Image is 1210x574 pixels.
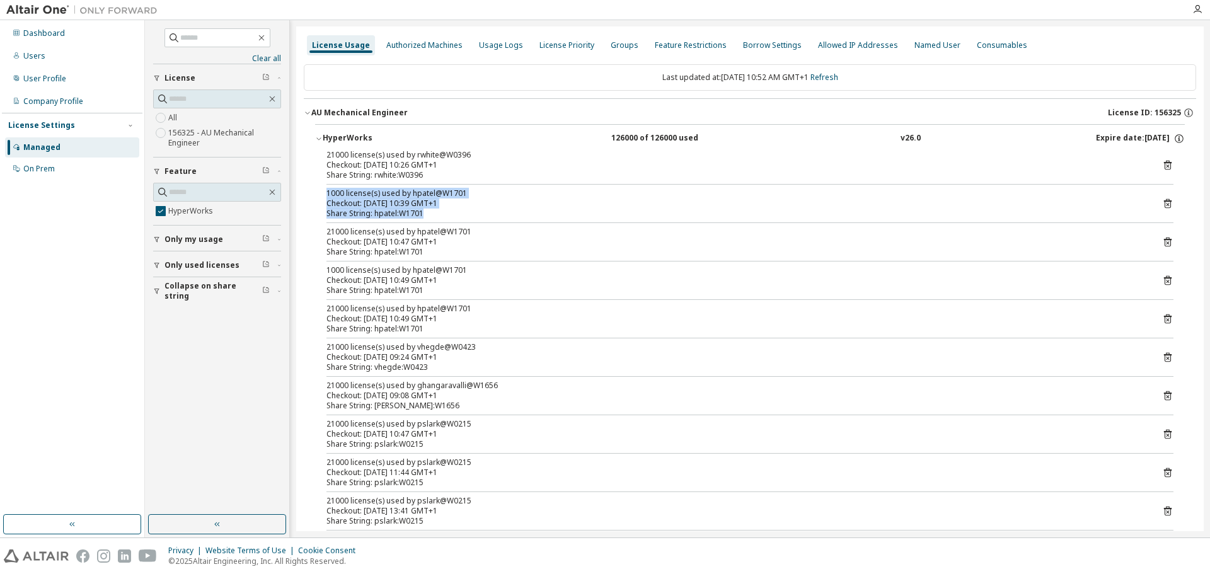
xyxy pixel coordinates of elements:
img: linkedin.svg [118,549,131,563]
span: Only used licenses [164,260,239,270]
button: Collapse on share string [153,277,281,305]
div: Share String: hpatel:W1701 [326,209,1143,219]
div: 21000 license(s) used by rwhite@W0396 [326,150,1143,160]
div: Users [23,51,45,61]
span: License [164,73,195,83]
label: HyperWorks [168,204,216,219]
label: 156325 - AU Mechanical Engineer [168,125,281,151]
div: 21000 license(s) used by vhegde@W0423 [326,342,1143,352]
div: Feature Restrictions [655,40,727,50]
div: Share String: vhegde:W0423 [326,362,1143,372]
span: Clear filter [262,260,270,270]
div: 21000 license(s) used by pslark@W0215 [326,419,1143,429]
a: Refresh [810,72,838,83]
div: Share String: hpatel:W1701 [326,285,1143,296]
div: Share String: hpatel:W1701 [326,324,1143,334]
div: Allowed IP Addresses [818,40,898,50]
button: AU Mechanical EngineerLicense ID: 156325 [304,99,1196,127]
button: HyperWorks126000 of 126000 usedv26.0Expire date:[DATE] [315,125,1185,152]
a: Clear all [153,54,281,64]
div: Checkout: [DATE] 09:24 GMT+1 [326,352,1143,362]
div: Checkout: [DATE] 09:08 GMT+1 [326,391,1143,401]
span: Feature [164,166,197,176]
div: Privacy [168,546,205,556]
div: Share String: rwhite:W0396 [326,170,1143,180]
span: Clear filter [262,166,270,176]
label: All [168,110,180,125]
div: Managed [23,142,60,152]
div: Website Terms of Use [205,546,298,556]
div: Checkout: [DATE] 10:47 GMT+1 [326,429,1143,439]
div: Checkout: [DATE] 10:39 GMT+1 [326,198,1143,209]
div: Expire date: [DATE] [1096,133,1185,144]
div: 1000 license(s) used by hpatel@W1701 [326,188,1143,198]
span: Only my usage [164,234,223,244]
button: Feature [153,158,281,185]
img: facebook.svg [76,549,89,563]
div: Checkout: [DATE] 10:49 GMT+1 [326,314,1143,324]
div: Checkout: [DATE] 10:49 GMT+1 [326,275,1143,285]
div: 1000 license(s) used by hpatel@W1701 [326,265,1143,275]
div: v26.0 [901,133,921,144]
div: Borrow Settings [743,40,802,50]
p: © 2025 Altair Engineering, Inc. All Rights Reserved. [168,556,363,566]
div: License Settings [8,120,75,130]
div: 21000 license(s) used by hpatel@W1701 [326,227,1143,237]
div: Cookie Consent [298,546,363,556]
div: Share String: pslark:W0215 [326,478,1143,488]
div: Groups [611,40,638,50]
div: Named User [914,40,960,50]
div: Checkout: [DATE] 13:41 GMT+1 [326,506,1143,516]
div: Company Profile [23,96,83,106]
div: Usage Logs [479,40,523,50]
span: Collapse on share string [164,281,262,301]
div: Consumables [977,40,1027,50]
div: Checkout: [DATE] 11:44 GMT+1 [326,468,1143,478]
span: Clear filter [262,286,270,296]
button: Only used licenses [153,251,281,279]
img: youtube.svg [139,549,157,563]
div: AU Mechanical Engineer [311,108,408,118]
div: On Prem [23,164,55,174]
button: License [153,64,281,92]
div: Share String: pslark:W0215 [326,439,1143,449]
div: Dashboard [23,28,65,38]
img: altair_logo.svg [4,549,69,563]
img: instagram.svg [97,549,110,563]
div: Last updated at: [DATE] 10:52 AM GMT+1 [304,64,1196,91]
div: License Priority [539,40,594,50]
div: 21000 license(s) used by pslark@W0215 [326,496,1143,506]
div: Checkout: [DATE] 10:26 GMT+1 [326,160,1143,170]
div: 21000 license(s) used by pslark@W0215 [326,457,1143,468]
div: 21000 license(s) used by ghangaravalli@W1656 [326,381,1143,391]
span: License ID: 156325 [1108,108,1181,118]
div: HyperWorks [323,133,436,144]
span: Clear filter [262,234,270,244]
div: Authorized Machines [386,40,463,50]
span: Clear filter [262,73,270,83]
div: Checkout: [DATE] 10:47 GMT+1 [326,237,1143,247]
div: Share String: pslark:W0215 [326,516,1143,526]
div: Share String: [PERSON_NAME]:W1656 [326,401,1143,411]
div: 126000 of 126000 used [611,133,725,144]
div: License Usage [312,40,370,50]
div: User Profile [23,74,66,84]
button: Only my usage [153,226,281,253]
img: Altair One [6,4,164,16]
div: Share String: hpatel:W1701 [326,247,1143,257]
div: 21000 license(s) used by hpatel@W1701 [326,304,1143,314]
